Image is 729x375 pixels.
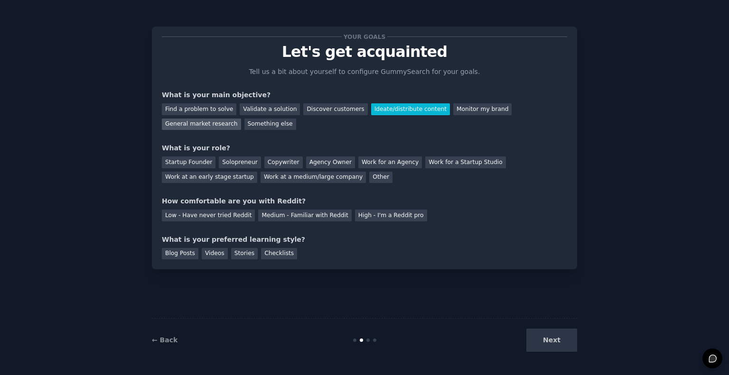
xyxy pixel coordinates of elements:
div: What is your main objective? [162,90,567,100]
p: Tell us a bit about yourself to configure GummySearch for your goals. [245,67,484,77]
div: Blog Posts [162,248,198,260]
div: Videos [202,248,228,260]
span: Your goals [342,32,387,42]
div: Work at a medium/large company [261,172,366,183]
div: Medium - Familiar with Reddit [258,210,351,221]
div: What is your preferred learning style? [162,235,567,245]
div: Monitor my brand [453,103,512,115]
div: Agency Owner [306,156,355,168]
p: Let's get acquainted [162,44,567,60]
div: General market research [162,119,241,130]
div: Work at an early stage startup [162,172,257,183]
div: Work for a Startup Studio [425,156,505,168]
div: Low - Have never tried Reddit [162,210,255,221]
div: Work for an Agency [358,156,422,168]
div: Checklists [261,248,297,260]
div: Discover customers [303,103,367,115]
div: High - I'm a Reddit pro [355,210,427,221]
div: Startup Founder [162,156,215,168]
div: Solopreneur [219,156,261,168]
div: Validate a solution [240,103,300,115]
div: Ideate/distribute content [371,103,450,115]
div: Find a problem to solve [162,103,236,115]
div: Copywriter [264,156,303,168]
a: ← Back [152,336,178,344]
div: How comfortable are you with Reddit? [162,196,567,206]
div: What is your role? [162,143,567,153]
div: Something else [244,119,296,130]
div: Other [369,172,393,183]
div: Stories [231,248,258,260]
